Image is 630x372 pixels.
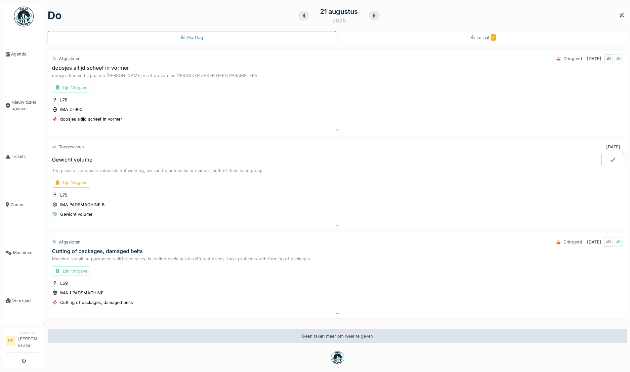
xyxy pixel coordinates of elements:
[11,202,42,208] span: Zones
[60,202,105,208] div: IMA PADSMACHINE B
[3,132,45,180] a: Tickets
[18,331,42,351] li: [PERSON_NAME] El atimi
[614,238,623,247] div: JD
[12,298,42,304] span: Voorraad
[587,239,601,245] div: [DATE]
[12,153,42,160] span: Tickets
[6,336,16,346] li: KE
[3,277,45,325] a: Voorraad
[3,30,45,78] a: Agenda
[60,192,67,198] div: L75
[491,34,496,41] span: 0
[52,157,92,163] div: Gewicht volume
[13,249,42,256] span: Machines
[181,34,203,41] div: Per Dag
[52,167,623,174] div: The piece of automatic volume is not working, we can try automatic or manual, both of them is no ...
[14,7,34,26] img: Badge_color-CXgf-gQk.svg
[48,9,62,22] h1: do
[11,51,42,57] span: Agenda
[331,351,344,364] img: badge-BVDL4wpA.svg
[18,331,42,336] div: Technicus
[60,280,68,286] div: L59
[12,99,42,112] span: Nieuw ticket openen
[52,248,143,254] div: Cutting of packages, damaged belts
[564,239,582,245] div: Dringend
[48,329,627,343] div: Geen taken meer om weer te geven
[52,256,623,262] div: Machine is making packages in different sizes, is cutting packages in different places, have prob...
[332,17,346,24] div: 2025
[604,54,613,63] div: JD
[59,56,81,62] div: Afgesloten
[320,7,358,17] div: 21 augustus
[59,239,81,245] div: Afgesloten
[564,56,582,62] div: Dringend
[52,65,129,71] div: doosjes altijd scheef in vormer
[52,178,90,187] div: Lijn Vrijgave
[52,72,623,79] div: doosjes komen bij pushen [PERSON_NAME] in of op vormer. VERANDER ZEKER GEEN PARAMETERS
[60,97,67,103] div: L78
[60,299,133,306] div: Cutting of packages, damaged belts
[3,78,45,132] a: Nieuw ticket openen
[3,229,45,277] a: Machines
[59,144,84,150] div: Toegewezen
[606,144,620,150] div: [DATE]
[60,116,122,122] div: doosjes altijd scheef in vormer
[477,35,496,40] span: Te laat
[52,83,90,93] div: Lijn Vrijgave
[3,181,45,229] a: Zones
[6,331,42,353] a: KE Technicus[PERSON_NAME] El atimi
[587,56,601,62] div: [DATE]
[52,266,90,276] div: Lijn Vrijgave
[60,106,82,113] div: IMA C-900
[604,238,613,247] div: JD
[614,54,623,63] div: JD
[60,211,92,217] div: Gewicht volume
[60,290,104,296] div: IMA 1 PADSMACHINE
